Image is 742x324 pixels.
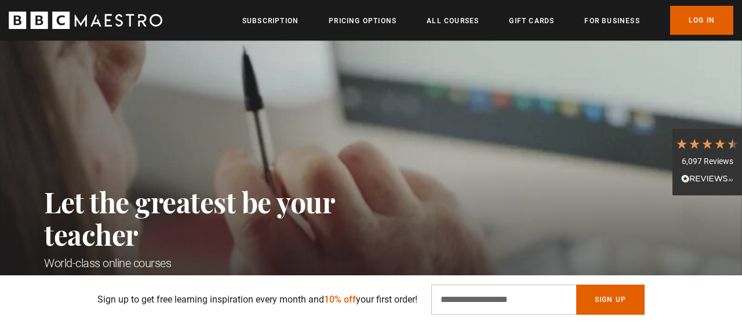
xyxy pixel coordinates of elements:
[675,137,739,150] div: 4.7 Stars
[427,15,479,27] a: All Courses
[670,6,733,35] a: Log In
[675,156,739,168] div: 6,097 Reviews
[584,15,639,27] a: For business
[681,174,733,183] img: REVIEWS.io
[9,12,162,29] svg: BBC Maestro
[97,293,417,307] p: Sign up to get free learning inspiration every month and your first order!
[324,294,356,305] span: 10% off
[675,173,739,187] div: Read All Reviews
[329,15,397,27] a: Pricing Options
[44,255,386,271] h1: World-class online courses
[242,15,299,27] a: Subscription
[509,15,554,27] a: Gift Cards
[672,129,742,196] div: 6,097 ReviewsRead All Reviews
[576,285,645,315] button: Sign Up
[44,185,386,250] h2: Let the greatest be your teacher
[242,6,733,35] nav: Primary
